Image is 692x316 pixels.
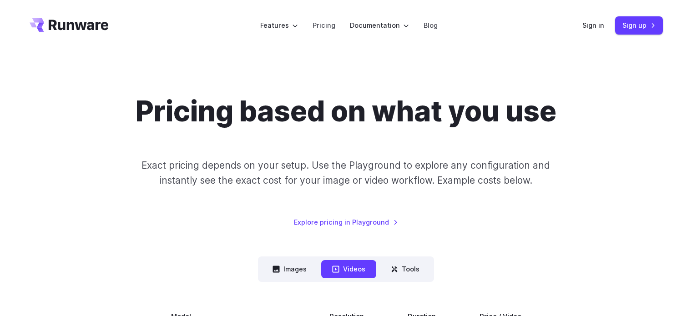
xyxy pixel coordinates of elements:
button: Tools [380,260,430,278]
h1: Pricing based on what you use [136,95,556,129]
p: Exact pricing depends on your setup. Use the Playground to explore any configuration and instantl... [124,158,567,188]
a: Go to / [30,18,109,32]
button: Images [262,260,318,278]
button: Videos [321,260,376,278]
label: Documentation [350,20,409,30]
a: Blog [424,20,438,30]
a: Sign in [582,20,604,30]
a: Explore pricing in Playground [294,217,398,227]
a: Pricing [313,20,335,30]
label: Features [260,20,298,30]
a: Sign up [615,16,663,34]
